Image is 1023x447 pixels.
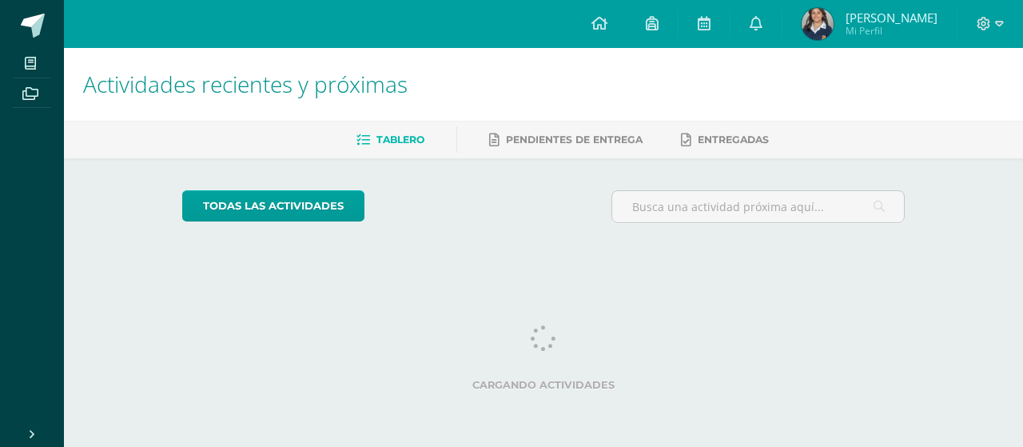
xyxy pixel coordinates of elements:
a: todas las Actividades [182,190,364,222]
a: Tablero [356,127,424,153]
a: Entregadas [681,127,769,153]
span: Mi Perfil [846,24,937,38]
span: Tablero [376,134,424,146]
label: Cargando actividades [182,379,906,391]
a: Pendientes de entrega [489,127,643,153]
span: Pendientes de entrega [506,134,643,146]
input: Busca una actividad próxima aquí... [612,191,905,222]
span: Entregadas [698,134,769,146]
span: Actividades recientes y próximas [83,69,408,99]
img: 4cdb02751314fa0dd71f70447004a266.png [802,8,834,40]
span: [PERSON_NAME] [846,10,937,26]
